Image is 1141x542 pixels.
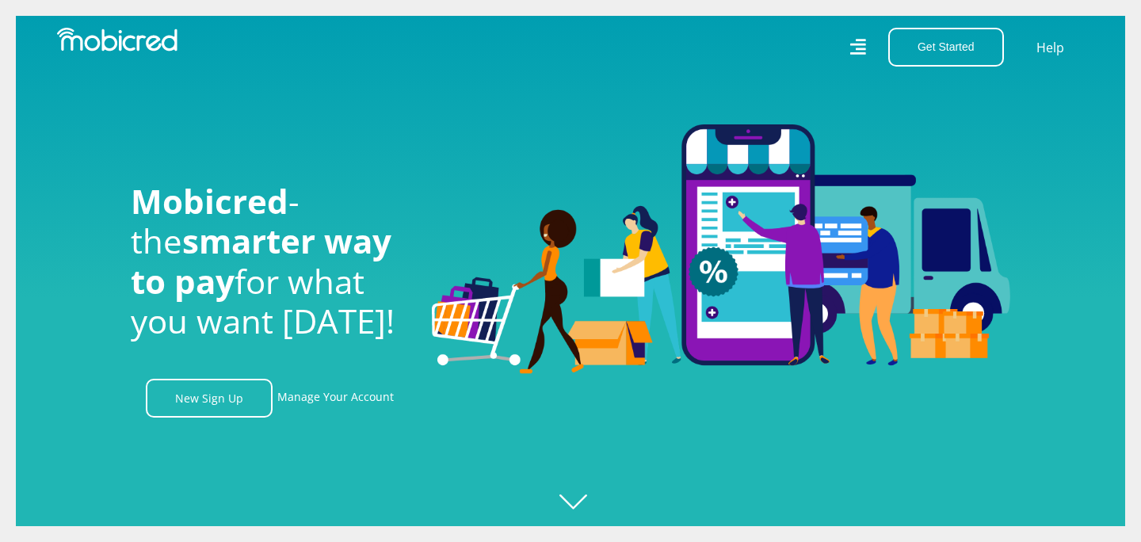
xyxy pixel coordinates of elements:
[131,218,391,303] span: smarter way to pay
[57,28,177,52] img: Mobicred
[131,181,408,342] h1: - the for what you want [DATE]!
[146,379,273,418] a: New Sign Up
[888,28,1004,67] button: Get Started
[1036,37,1065,58] a: Help
[432,124,1010,375] img: Welcome to Mobicred
[277,379,394,418] a: Manage Your Account
[131,178,288,223] span: Mobicred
